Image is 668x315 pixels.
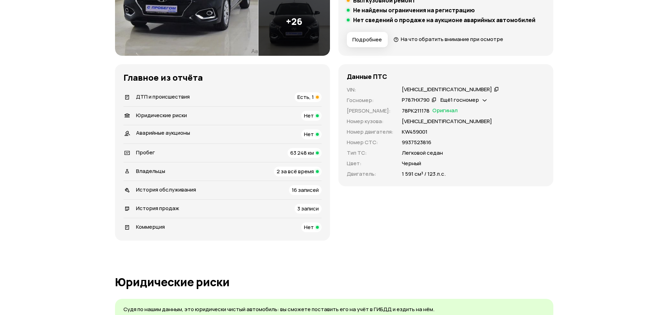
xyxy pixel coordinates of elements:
p: Тип ТС : [347,149,393,157]
span: Юридические риски [136,112,187,119]
p: [PERSON_NAME] : [347,107,393,115]
p: VIN : [347,86,393,94]
h3: Главное из отчёта [123,73,322,82]
p: Черный [402,160,421,167]
p: Номер СТС : [347,139,393,146]
span: Оригинал [432,107,458,115]
span: Нет [304,130,314,138]
p: 1 591 см³ / 123 л.с. [402,170,446,178]
p: Госномер : [347,96,393,104]
p: КW459001 [402,128,427,136]
span: История обслуживания [136,186,196,193]
span: 3 записи [297,205,319,212]
p: Цвет : [347,160,393,167]
div: Р787НХ790 [402,96,430,104]
span: 16 записей [292,186,319,194]
p: 9937523816 [402,139,431,146]
span: Нет [304,112,314,119]
h5: Нет сведений о продаже на аукционе аварийных автомобилей [353,16,535,24]
h5: Не найдены ограничения на регистрацию [353,7,475,14]
span: Пробег [136,149,155,156]
h1: Юридические риски [115,276,553,288]
span: Подробнее [352,36,382,43]
h4: Данные ПТС [347,73,387,80]
span: История продаж [136,205,179,212]
span: Коммерция [136,223,165,230]
span: ДТП и происшествия [136,93,190,100]
span: Аварийные аукционы [136,129,190,136]
button: Подробнее [347,32,388,47]
span: 63 248 км [290,149,314,156]
p: Судя по нашим данным, это юридически чистый автомобиль: вы сможете поставить его на учёт в ГИБДД ... [123,306,545,313]
span: Есть, 1 [297,93,314,101]
div: [VEHICLE_IDENTIFICATION_NUMBER] [402,86,492,93]
p: Двигатель : [347,170,393,178]
span: Владельцы [136,167,165,175]
p: Номер двигателя : [347,128,393,136]
span: На что обратить внимание при осмотре [401,35,503,43]
p: Легковой седан [402,149,443,157]
p: Номер кузова : [347,118,393,125]
p: 78РК211178 [402,107,430,115]
p: [VEHICLE_IDENTIFICATION_NUMBER] [402,118,492,125]
a: На что обратить внимание при осмотре [393,35,504,43]
span: Ещё 1 госномер [440,96,479,103]
span: Нет [304,223,314,231]
span: 2 за всё время [277,168,314,175]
